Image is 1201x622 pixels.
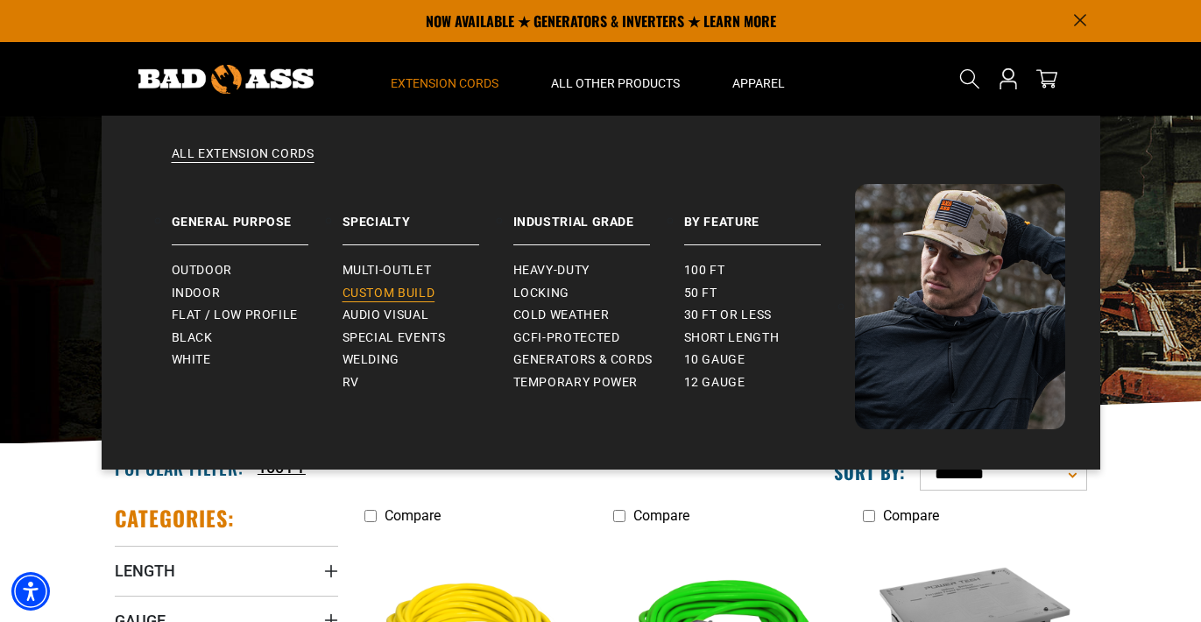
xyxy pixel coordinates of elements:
span: 30 ft or less [684,307,772,323]
span: Flat / Low Profile [172,307,299,323]
a: 100 ft [684,259,855,282]
a: Welding [343,349,513,371]
span: Short Length [684,330,780,346]
summary: All Other Products [525,42,706,116]
a: Flat / Low Profile [172,304,343,327]
span: Multi-Outlet [343,263,432,279]
a: GCFI-Protected [513,327,684,350]
a: All Extension Cords [137,145,1065,184]
a: Generators & Cords [513,349,684,371]
span: RV [343,375,359,391]
label: Sort by: [834,461,906,484]
span: 12 gauge [684,375,745,391]
span: Temporary Power [513,375,639,391]
span: Custom Build [343,286,435,301]
a: Outdoor [172,259,343,282]
span: Length [115,561,175,581]
a: Audio Visual [343,304,513,327]
div: Accessibility Menu [11,572,50,611]
img: Bad Ass Extension Cords [138,65,314,94]
summary: Length [115,546,338,595]
a: General Purpose [172,184,343,245]
span: 100 ft [684,263,725,279]
span: Compare [633,507,689,524]
a: Custom Build [343,282,513,305]
a: 10 gauge [684,349,855,371]
span: Apparel [732,75,785,91]
a: 50 ft [684,282,855,305]
span: Locking [513,286,569,301]
a: Industrial Grade [513,184,684,245]
a: Short Length [684,327,855,350]
summary: Search [956,65,984,93]
a: Indoor [172,282,343,305]
span: Extension Cords [391,75,498,91]
summary: Extension Cords [364,42,525,116]
span: 10 gauge [684,352,745,368]
summary: Apparel [706,42,811,116]
a: Temporary Power [513,371,684,394]
span: 50 ft [684,286,717,301]
a: By Feature [684,184,855,245]
a: Cold Weather [513,304,684,327]
a: 12 gauge [684,371,855,394]
h2: Categories: [115,505,236,532]
a: Multi-Outlet [343,259,513,282]
span: GCFI-Protected [513,330,620,346]
a: RV [343,371,513,394]
a: 30 ft or less [684,304,855,327]
a: Special Events [343,327,513,350]
a: Specialty [343,184,513,245]
span: Compare [385,507,441,524]
a: Heavy-Duty [513,259,684,282]
h2: Popular Filter: [115,456,244,479]
a: Locking [513,282,684,305]
span: Black [172,330,213,346]
span: Outdoor [172,263,232,279]
a: Open this option [994,42,1022,116]
span: Generators & Cords [513,352,653,368]
span: Welding [343,352,399,368]
span: Heavy-Duty [513,263,590,279]
a: White [172,349,343,371]
span: Audio Visual [343,307,429,323]
span: Special Events [343,330,446,346]
a: Black [172,327,343,350]
span: Cold Weather [513,307,610,323]
span: Indoor [172,286,221,301]
span: White [172,352,211,368]
img: Bad Ass Extension Cords [855,184,1065,429]
span: Compare [883,507,939,524]
a: cart [1033,68,1061,89]
span: All Other Products [551,75,680,91]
